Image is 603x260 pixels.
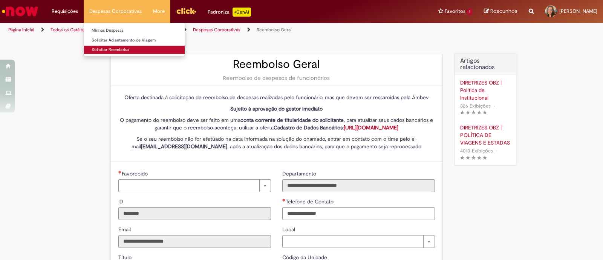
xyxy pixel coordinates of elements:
strong: [EMAIL_ADDRESS][DOMAIN_NAME] [141,143,227,150]
p: Oferta destinada à solicitação de reembolso de despesas realizadas pelo funcionário, mas que deve... [118,94,435,101]
span: 1 [467,9,473,15]
div: Padroniza [208,8,251,17]
a: [URL][DOMAIN_NAME] [344,124,398,131]
div: Reembolso de despesas de funcionários [118,74,435,82]
span: [PERSON_NAME] [559,8,597,14]
span: Necessários - Favorecido [122,170,149,177]
a: Solicitar Adiantamento de Viagem [84,36,185,45]
a: Minhas Despesas [84,26,185,35]
span: Somente leitura - Email [118,226,132,233]
img: ServiceNow [1,4,40,19]
label: Somente leitura - Departamento [282,170,318,177]
span: More [153,8,165,15]
a: Rascunhos [484,8,517,15]
a: Despesas Corporativas [193,27,240,33]
span: • [492,101,497,111]
strong: conta corrente de titularidade do solicitante [240,117,344,123]
input: Telefone de Contato [282,207,435,220]
input: ID [118,207,271,220]
h2: Reembolso Geral [118,58,435,71]
label: Somente leitura - Email [118,226,132,233]
span: 4010 Exibições [460,148,493,154]
span: Favoritos [445,8,465,15]
a: Reembolso Geral [257,27,292,33]
a: DIRETRIZES OBZ | POLÍTICA DE VIAGENS E ESTADAS [460,124,510,146]
span: Rascunhos [490,8,517,15]
a: Todos os Catálogos [51,27,90,33]
span: Necessários [118,171,122,174]
input: Email [118,235,271,248]
p: +GenAi [233,8,251,17]
a: DIRETRIZES OBZ | Política de Institucional [460,79,510,102]
span: Somente leitura - ID [118,198,125,205]
strong: Cadastro de Dados Bancários: [274,124,398,131]
h3: Artigos relacionados [460,58,510,71]
a: Limpar campo Local [282,235,435,248]
p: Se o seu reembolso não for efetuado na data informada na solução do chamado, entrar em contato co... [118,135,435,150]
span: Telefone de Contato [286,198,335,205]
img: click_logo_yellow_360x200.png [176,5,196,17]
input: Departamento [282,179,435,192]
a: Limpar campo Favorecido [118,179,271,192]
span: Despesas Corporativas [89,8,142,15]
a: Página inicial [8,27,34,33]
ul: Trilhas de página [6,23,396,37]
span: • [494,146,499,156]
ul: Despesas Corporativas [84,23,185,56]
p: O pagamento do reembolso deve ser feito em uma , para atualizar seus dados bancários e garantir q... [118,116,435,131]
span: Requisições [52,8,78,15]
span: Local [282,226,297,233]
a: Solicitar Reembolso [84,46,185,54]
span: 826 Exibições [460,103,491,109]
label: Somente leitura - ID [118,198,125,205]
span: Obrigatório Preenchido [282,198,286,202]
strong: Sujeito à aprovação do gestor imediato [230,105,323,112]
